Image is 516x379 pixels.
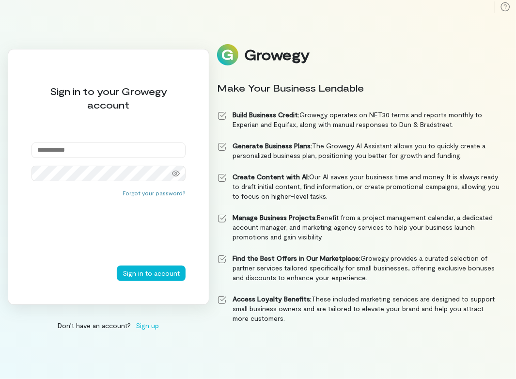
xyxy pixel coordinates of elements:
li: Our AI saves your business time and money. It is always ready to draft initial content, find info... [217,172,500,201]
div: Don’t have an account? [8,320,209,331]
li: The Growegy AI Assistant allows you to quickly create a personalized business plan, positioning y... [217,141,500,160]
div: Sign in to your Growegy account [31,84,186,111]
li: Growegy operates on NET30 terms and reports monthly to Experian and Equifax, along with manual re... [217,110,500,129]
div: Make Your Business Lendable [217,81,500,95]
button: Sign in to account [117,266,186,281]
img: Logo [217,44,238,65]
strong: Manage Business Projects: [233,213,317,221]
li: These included marketing services are designed to support small business owners and are tailored ... [217,294,500,323]
div: Growegy [244,47,309,63]
strong: Create Content with AI: [233,173,309,181]
strong: Build Business Credit: [233,111,299,119]
li: Growegy provides a curated selection of partner services tailored specifically for small business... [217,253,500,283]
strong: Find the Best Offers in Our Marketplace: [233,254,360,262]
li: Benefit from a project management calendar, a dedicated account manager, and marketing agency ser... [217,213,500,242]
strong: Access Loyalty Benefits: [233,295,312,303]
button: Forgot your password? [123,189,186,197]
span: Sign up [136,320,159,331]
strong: Generate Business Plans: [233,142,312,150]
